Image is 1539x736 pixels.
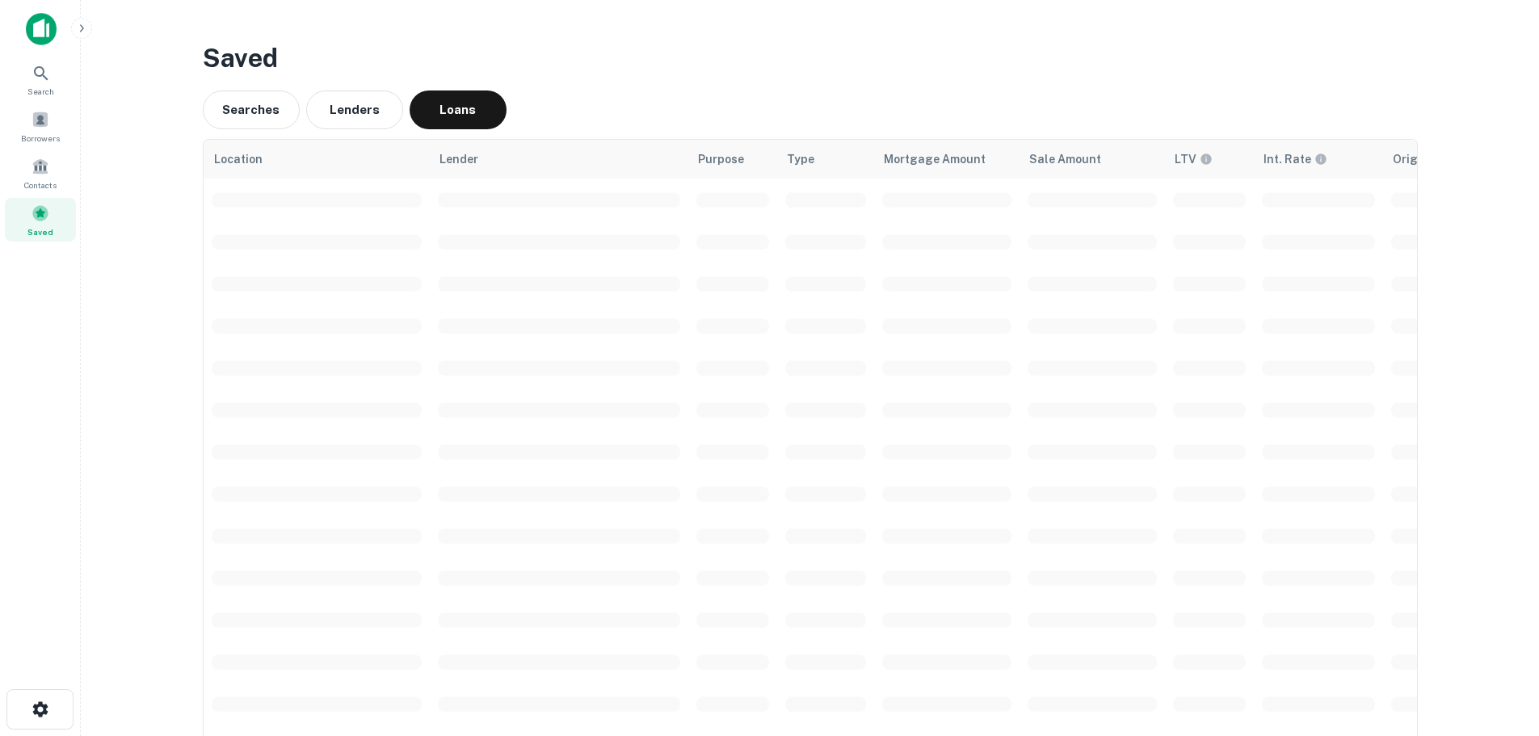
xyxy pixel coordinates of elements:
[787,149,814,169] span: Type
[204,140,430,179] th: Location
[203,90,300,129] button: Searches
[874,140,1020,179] th: Mortgage Amount
[1458,607,1539,684] iframe: Chat Widget
[1020,140,1165,179] th: Sale Amount
[1264,150,1327,168] div: The interest rates displayed on the website are for informational purposes only and may be report...
[5,198,76,242] a: Saved
[203,39,1418,78] h3: Saved
[698,149,744,169] span: Purpose
[410,90,507,129] button: Loans
[1175,150,1196,168] h6: LTV
[777,140,874,179] th: Type
[5,151,76,195] a: Contacts
[1264,150,1311,168] h6: Int. Rate
[5,57,76,101] a: Search
[213,149,263,169] span: Location
[688,140,777,179] th: Purpose
[27,85,54,98] span: Search
[5,104,76,148] a: Borrowers
[430,140,688,179] th: Lender
[1254,140,1383,179] th: The interest rates displayed on the website are for informational purposes only and may be report...
[1175,150,1213,168] div: LTVs displayed on the website are for informational purposes only and may be reported incorrectly...
[27,225,53,238] span: Saved
[439,149,478,169] span: Lender
[306,90,403,129] button: Lenders
[24,179,57,191] span: Contacts
[1165,140,1254,179] th: LTVs displayed on the website are for informational purposes only and may be reported incorrectly...
[26,13,57,45] img: capitalize-icon.png
[884,149,986,169] span: Mortgage Amount
[21,132,60,145] span: Borrowers
[1029,149,1101,169] span: Sale Amount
